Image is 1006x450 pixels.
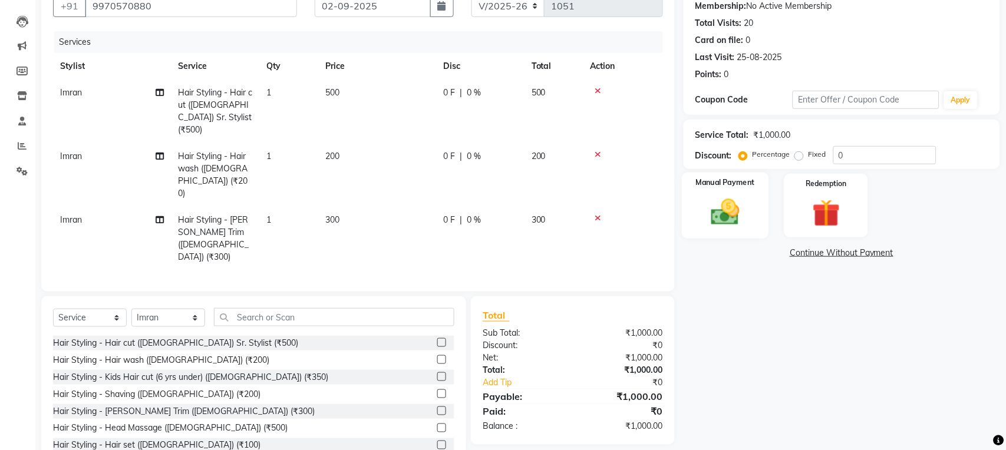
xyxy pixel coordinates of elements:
div: ₹1,000.00 [754,129,791,141]
span: 300 [325,214,339,225]
div: ₹0 [573,339,672,352]
span: | [460,214,462,226]
span: | [460,87,462,99]
div: 25-08-2025 [737,51,782,64]
div: Total Visits: [695,17,742,29]
th: Total [525,53,583,80]
span: 0 % [467,214,481,226]
div: ₹1,000.00 [573,421,672,433]
img: _cash.svg [702,196,748,229]
div: Hair Styling - Hair cut ([DEMOGRAPHIC_DATA]) Sr. Stylist (₹500) [53,337,298,349]
span: Imran [60,214,82,225]
div: Discount: [474,339,573,352]
div: ₹1,000.00 [573,327,672,339]
th: Disc [436,53,525,80]
a: Continue Without Payment [686,247,998,259]
span: 300 [532,214,546,225]
div: ₹0 [573,404,672,418]
div: Card on file: [695,34,744,47]
div: Points: [695,68,722,81]
th: Price [318,53,436,80]
span: 200 [325,151,339,161]
div: 0 [724,68,729,81]
div: ₹1,000.00 [573,364,672,376]
span: 200 [532,151,546,161]
div: Service Total: [695,129,749,141]
label: Percentage [753,149,790,160]
span: 1 [266,214,271,225]
span: Imran [60,151,82,161]
div: 0 [746,34,751,47]
div: Net: [474,352,573,364]
th: Qty [259,53,318,80]
span: 0 F [443,150,455,163]
div: Hair Styling - Head Massage ([DEMOGRAPHIC_DATA]) (₹500) [53,422,288,435]
input: Search or Scan [214,308,454,326]
span: 500 [325,87,339,98]
a: Add Tip [474,376,589,389]
div: Last Visit: [695,51,735,64]
div: ₹1,000.00 [573,352,672,364]
input: Enter Offer / Coupon Code [793,91,939,109]
th: Stylist [53,53,171,80]
div: Paid: [474,404,573,418]
div: Services [54,31,672,53]
div: Sub Total: [474,327,573,339]
span: 0 F [443,87,455,99]
label: Redemption [806,178,847,189]
span: 0 % [467,87,481,99]
span: Hair Styling - [PERSON_NAME] Trim ([DEMOGRAPHIC_DATA]) (₹300) [178,214,249,262]
button: Apply [944,91,978,109]
label: Fixed [809,149,826,160]
img: _gift.svg [804,196,849,230]
div: Discount: [695,150,732,162]
div: Balance : [474,421,573,433]
span: 0 % [467,150,481,163]
div: ₹0 [589,376,672,389]
th: Action [583,53,663,80]
span: Hair Styling - Hair wash ([DEMOGRAPHIC_DATA]) (₹200) [178,151,248,198]
span: Hair Styling - Hair cut ([DEMOGRAPHIC_DATA]) Sr. Stylist (₹500) [178,87,252,135]
span: 500 [532,87,546,98]
div: Total: [474,364,573,376]
div: Hair Styling - Shaving ([DEMOGRAPHIC_DATA]) (₹200) [53,388,260,401]
span: | [460,150,462,163]
div: Hair Styling - Hair wash ([DEMOGRAPHIC_DATA]) (₹200) [53,354,269,366]
div: 20 [744,17,754,29]
span: 1 [266,87,271,98]
span: 0 F [443,214,455,226]
div: Coupon Code [695,94,793,106]
div: Hair Styling - Kids Hair cut (6 yrs under) ([DEMOGRAPHIC_DATA]) (₹350) [53,371,328,383]
div: ₹1,000.00 [573,389,672,403]
label: Manual Payment [696,177,755,188]
div: Payable: [474,389,573,403]
th: Service [171,53,259,80]
span: Imran [60,87,82,98]
span: Total [483,309,510,322]
span: 1 [266,151,271,161]
div: Hair Styling - [PERSON_NAME] Trim ([DEMOGRAPHIC_DATA]) (₹300) [53,405,315,418]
